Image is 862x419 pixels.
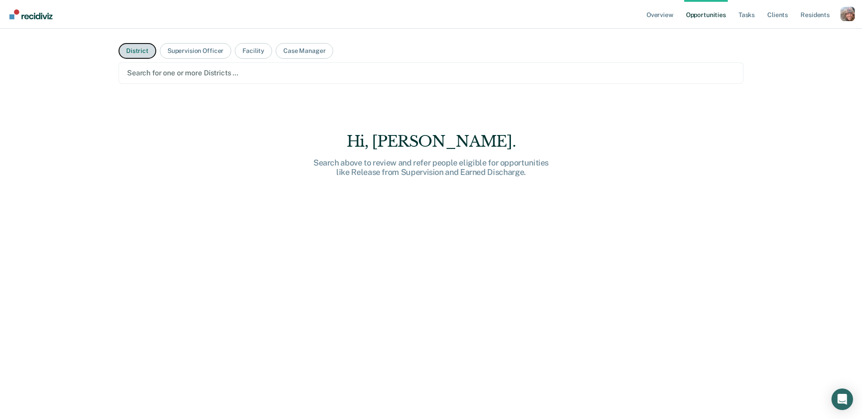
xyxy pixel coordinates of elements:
[160,43,231,59] button: Supervision Officer
[831,388,853,410] div: Open Intercom Messenger
[287,132,575,151] div: Hi, [PERSON_NAME].
[276,43,333,59] button: Case Manager
[235,43,272,59] button: Facility
[840,7,855,21] button: Profile dropdown button
[119,43,156,59] button: District
[9,9,53,19] img: Recidiviz
[287,158,575,177] div: Search above to review and refer people eligible for opportunities like Release from Supervision ...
